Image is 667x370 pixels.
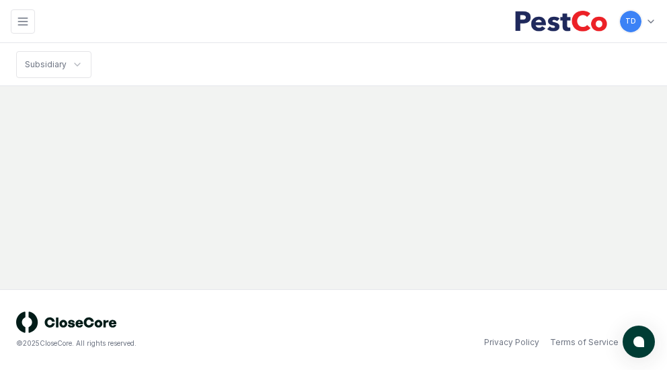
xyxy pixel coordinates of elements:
div: Subsidiary [25,59,67,71]
a: Privacy Policy [484,336,539,348]
button: atlas-launcher [623,326,655,358]
a: Terms of Service [550,336,619,348]
img: PestCo logo [514,11,608,32]
button: TD [619,9,643,34]
div: © 2025 CloseCore. All rights reserved. [16,338,333,348]
span: TD [625,16,636,26]
img: logo [16,311,117,333]
nav: breadcrumb [16,51,91,78]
